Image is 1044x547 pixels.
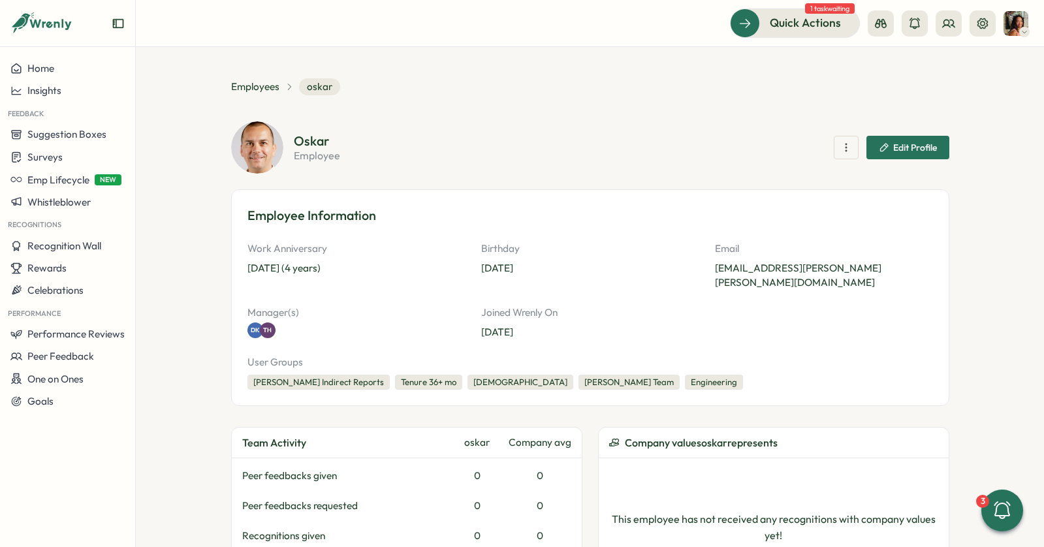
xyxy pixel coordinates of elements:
[27,84,61,97] span: Insights
[509,529,571,543] div: 0
[242,435,446,451] div: Team Activity
[976,495,989,508] div: 3
[263,325,272,335] span: TH
[730,8,860,37] button: Quick Actions
[247,355,933,369] p: User Groups
[578,375,680,390] div: [PERSON_NAME] Team
[247,375,390,390] div: [PERSON_NAME] Indirect Reports
[242,469,446,483] div: Peer feedbacks given
[27,196,91,208] span: Whistleblower
[481,242,699,256] p: Birthday
[27,128,106,140] span: Suggestion Boxes
[866,136,949,159] button: Edit Profile
[685,375,743,390] div: Engineering
[481,325,699,339] p: [DATE]
[509,435,571,450] div: Company avg
[294,150,340,161] p: employee
[509,499,571,513] div: 0
[263,322,279,338] a: TH
[231,80,279,94] a: Employees
[893,143,937,152] span: Edit Profile
[625,435,778,451] span: Company values oskar represents
[981,490,1023,531] button: 3
[247,261,466,275] p: [DATE] (4 years)
[27,395,54,407] span: Goals
[451,469,503,483] div: 0
[247,322,263,338] a: DK
[467,375,573,390] div: [DEMOGRAPHIC_DATA]
[451,435,503,450] div: oskar
[231,121,283,174] img: oskar
[242,529,446,543] div: Recognitions given
[247,206,933,226] h3: Employee Information
[27,350,94,362] span: Peer Feedback
[247,242,466,256] p: Work Anniversary
[251,325,260,335] span: DK
[395,375,462,390] div: Tenure 36+ mo
[27,284,84,296] span: Celebrations
[27,151,63,163] span: Surveys
[27,174,89,186] span: Emp Lifecycle
[609,511,938,544] p: This employee has not received any recognitions with company values yet!
[27,328,125,340] span: Performance Reviews
[1004,11,1028,36] img: Viveca Riley
[451,499,503,513] div: 0
[242,499,446,513] div: Peer feedbacks requested
[481,261,699,275] p: [DATE]
[294,134,340,148] h2: oskar
[451,529,503,543] div: 0
[805,3,855,14] span: 1 task waiting
[95,174,121,185] span: NEW
[112,17,125,30] button: Expand sidebar
[715,261,933,290] p: [EMAIL_ADDRESS][PERSON_NAME][PERSON_NAME][DOMAIN_NAME]
[509,469,571,483] div: 0
[481,305,699,320] p: Joined Wrenly On
[247,305,466,320] p: Manager(s)
[27,240,101,252] span: Recognition Wall
[27,373,84,385] span: One on Ones
[770,14,841,31] span: Quick Actions
[299,78,340,95] span: oskar
[715,242,933,256] p: Email
[27,262,67,274] span: Rewards
[27,62,54,74] span: Home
